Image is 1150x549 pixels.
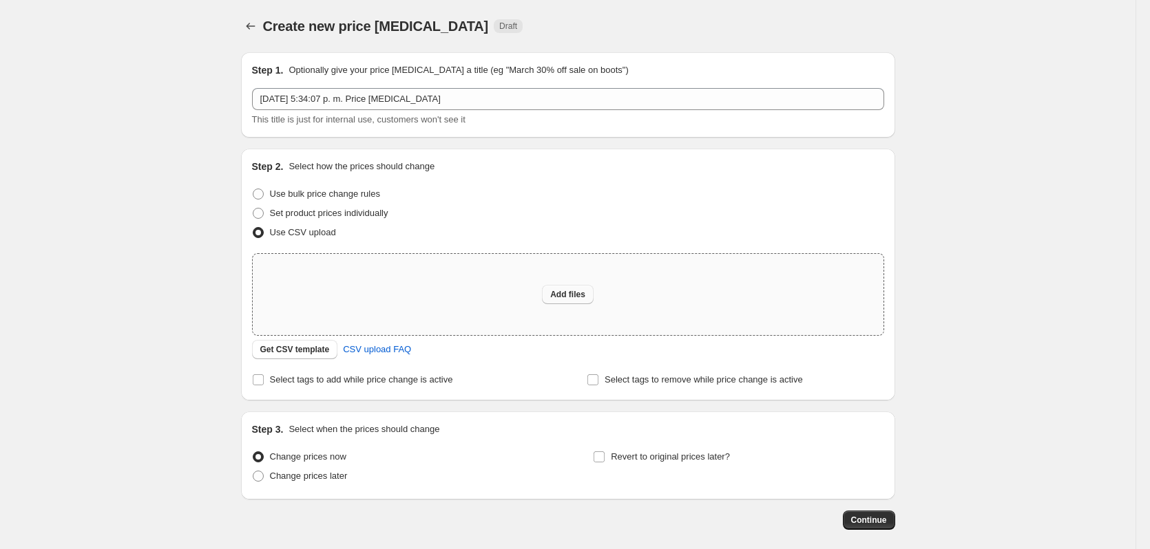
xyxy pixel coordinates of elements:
[289,63,628,77] p: Optionally give your price [MEDICAL_DATA] a title (eg "March 30% off sale on boots")
[270,189,380,199] span: Use bulk price change rules
[289,422,439,436] p: Select when the prices should change
[289,160,435,173] p: Select how the prices should change
[252,63,284,77] h2: Step 1.
[252,160,284,173] h2: Step 2.
[270,471,348,481] span: Change prices later
[252,422,284,436] h2: Step 3.
[343,343,411,356] span: CSV upload FAQ
[270,227,336,237] span: Use CSV upload
[335,338,419,360] a: CSV upload FAQ
[260,344,330,355] span: Get CSV template
[851,515,887,526] span: Continue
[270,208,388,218] span: Set product prices individually
[611,451,730,462] span: Revert to original prices later?
[499,21,517,32] span: Draft
[241,17,260,36] button: Price change jobs
[270,374,453,385] span: Select tags to add while price change is active
[542,285,594,304] button: Add files
[252,114,466,125] span: This title is just for internal use, customers won't see it
[605,374,803,385] span: Select tags to remove while price change is active
[550,289,585,300] span: Add files
[843,510,895,530] button: Continue
[263,19,489,34] span: Create new price [MEDICAL_DATA]
[252,340,338,359] button: Get CSV template
[270,451,346,462] span: Change prices now
[252,88,884,110] input: 30% off holiday sale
